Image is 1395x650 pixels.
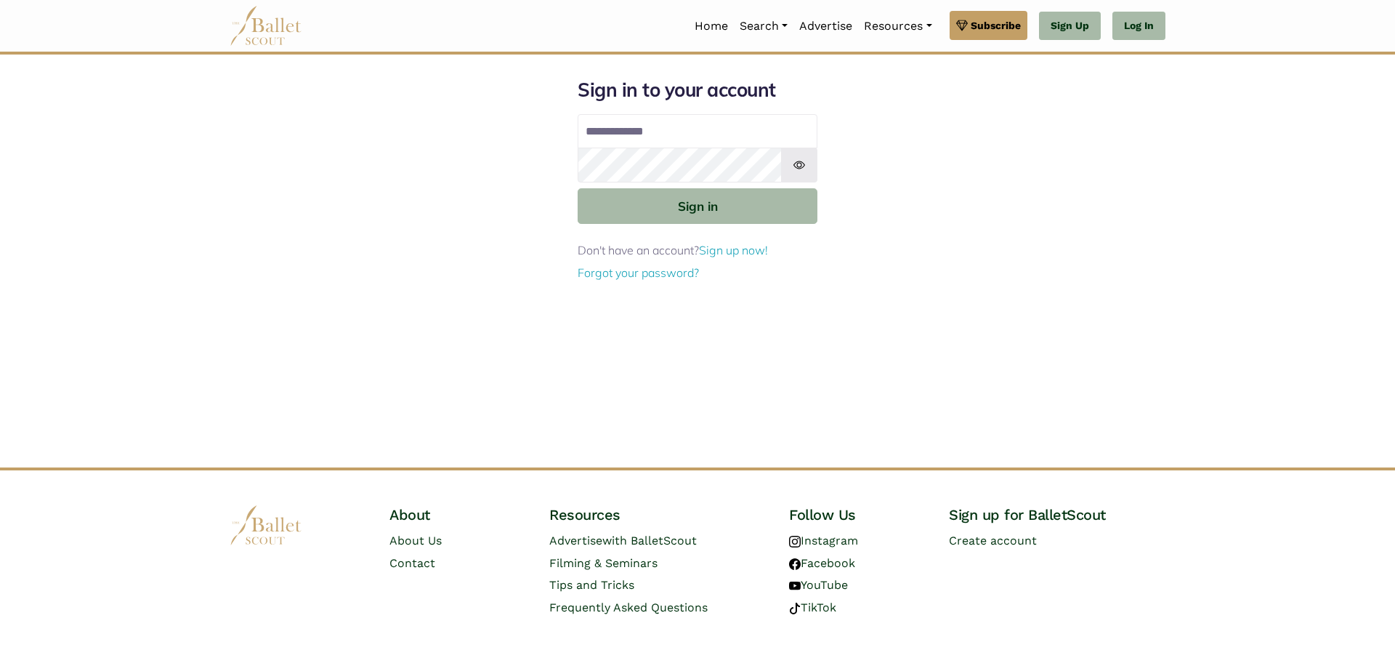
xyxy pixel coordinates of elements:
[578,241,817,260] p: Don't have an account?
[949,534,1037,547] a: Create account
[578,188,817,224] button: Sign in
[689,11,734,41] a: Home
[549,556,658,570] a: Filming & Seminars
[230,505,302,545] img: logo
[549,601,708,614] a: Frequently Asked Questions
[789,556,855,570] a: Facebook
[950,11,1027,40] a: Subscribe
[789,536,801,547] img: instagram logo
[789,505,926,524] h4: Follow Us
[1112,12,1165,41] a: Log In
[949,505,1165,524] h4: Sign up for BalletScout
[549,534,697,547] a: Advertisewith BalletScout
[793,11,858,41] a: Advertise
[789,601,836,614] a: TikTok
[789,578,848,592] a: YouTube
[578,78,817,103] h1: Sign in to your account
[956,17,968,33] img: gem.svg
[602,534,697,547] span: with BalletScout
[549,578,634,592] a: Tips and Tricks
[858,11,937,41] a: Resources
[789,580,801,592] img: youtube logo
[389,534,442,547] a: About Us
[789,603,801,614] img: tiktok logo
[578,265,699,280] a: Forgot your password?
[549,505,766,524] h4: Resources
[971,17,1021,33] span: Subscribe
[734,11,793,41] a: Search
[389,556,435,570] a: Contact
[389,505,526,524] h4: About
[789,558,801,570] img: facebook logo
[1039,12,1101,41] a: Sign Up
[699,243,768,257] a: Sign up now!
[789,534,858,547] a: Instagram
